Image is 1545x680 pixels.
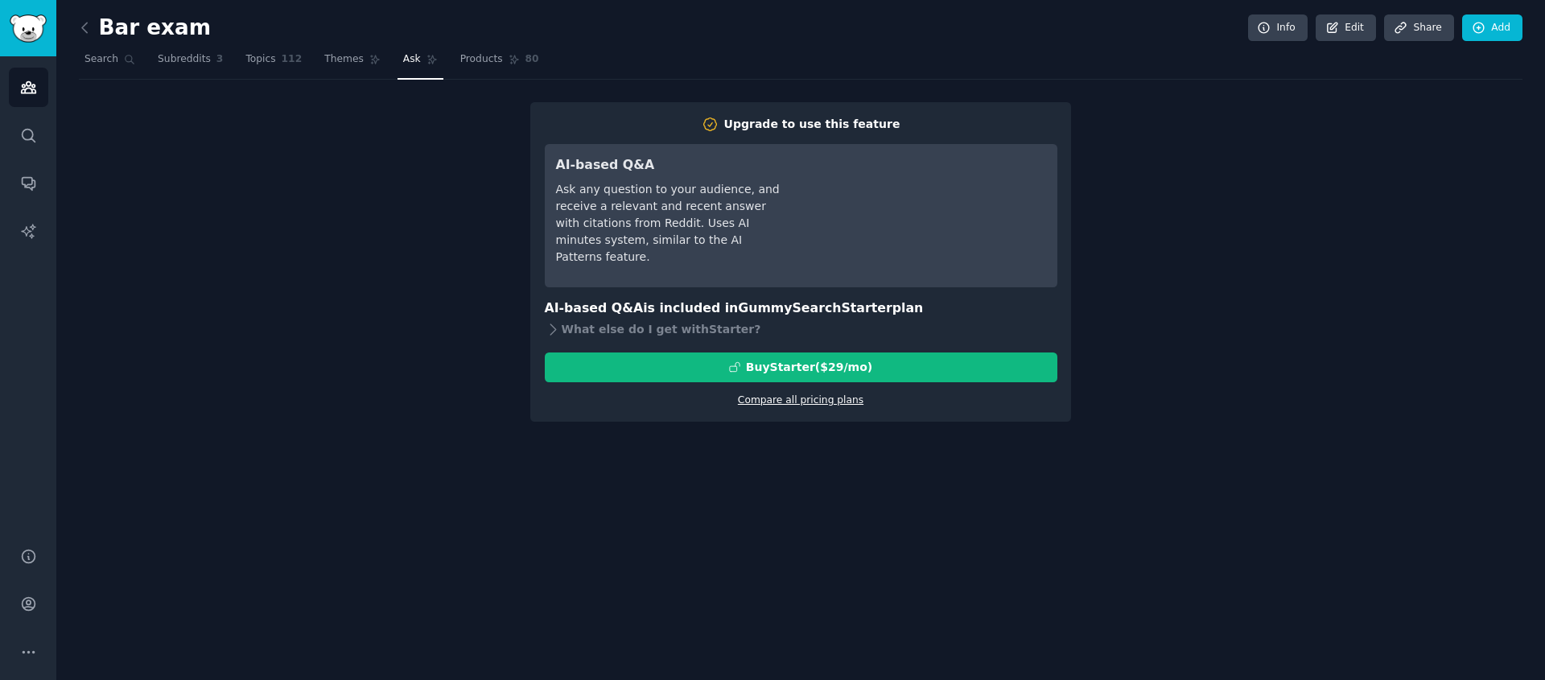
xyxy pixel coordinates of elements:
[79,47,141,80] a: Search
[1384,14,1453,42] a: Share
[525,52,539,67] span: 80
[240,47,307,80] a: Topics112
[319,47,386,80] a: Themes
[545,319,1057,341] div: What else do I get with Starter ?
[398,47,443,80] a: Ask
[738,300,892,315] span: GummySearch Starter
[724,116,900,133] div: Upgrade to use this feature
[545,299,1057,319] h3: AI-based Q&A is included in plan
[216,52,224,67] span: 3
[324,52,364,67] span: Themes
[79,15,211,41] h2: Bar exam
[10,14,47,43] img: GummySearch logo
[282,52,303,67] span: 112
[158,52,211,67] span: Subreddits
[1316,14,1376,42] a: Edit
[556,155,782,175] h3: AI-based Q&A
[152,47,229,80] a: Subreddits3
[245,52,275,67] span: Topics
[1248,14,1308,42] a: Info
[403,52,421,67] span: Ask
[545,352,1057,382] button: BuyStarter($29/mo)
[1462,14,1522,42] a: Add
[455,47,545,80] a: Products80
[738,394,863,406] a: Compare all pricing plans
[556,181,782,266] div: Ask any question to your audience, and receive a relevant and recent answer with citations from R...
[746,359,872,376] div: Buy Starter ($ 29 /mo )
[84,52,118,67] span: Search
[460,52,503,67] span: Products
